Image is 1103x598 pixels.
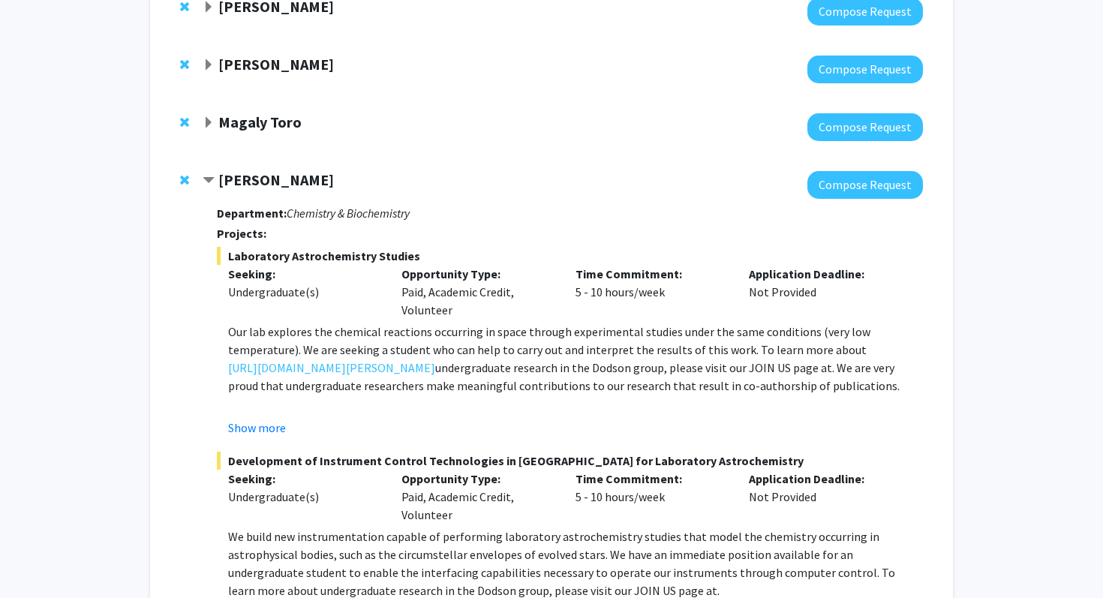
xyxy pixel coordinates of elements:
div: 5 - 10 hours/week [564,470,738,524]
div: Paid, Academic Credit, Volunteer [390,265,564,319]
span: Expand Magaly Toro Bookmark [203,117,215,129]
iframe: Chat [11,530,64,587]
strong: [PERSON_NAME] [218,170,334,189]
button: Compose Request to Magaly Toro [807,113,923,141]
div: Not Provided [738,470,912,524]
p: Time Commitment: [576,265,727,283]
span: Laboratory Astrochemistry Studies [217,247,923,265]
strong: Department: [217,206,287,221]
span: Expand Isabel Sierra Bookmark [203,2,215,14]
i: Chemistry & Biochemistry [287,206,410,221]
p: Opportunity Type: [401,470,553,488]
span: Contract Leah Dodson Bookmark [203,175,215,187]
span: Development of Instrument Control Technologies in [GEOGRAPHIC_DATA] for Laboratory Astrochemistry [217,452,923,470]
div: 5 - 10 hours/week [564,265,738,319]
div: Undergraduate(s) [228,283,380,301]
a: [URL][DOMAIN_NAME][PERSON_NAME] [228,359,435,377]
p: Application Deadline: [749,470,900,488]
p: Opportunity Type: [401,265,553,283]
span: Remove Leah Dodson from bookmarks [180,174,189,186]
div: Not Provided [738,265,912,319]
button: Compose Request to Heather Wipfli [807,56,923,83]
p: Time Commitment: [576,470,727,488]
span: Expand Heather Wipfli Bookmark [203,59,215,71]
div: Undergraduate(s) [228,488,380,506]
p: Seeking: [228,470,380,488]
strong: Magaly Toro [218,113,302,131]
p: Seeking: [228,265,380,283]
p: Application Deadline: [749,265,900,283]
strong: [PERSON_NAME] [218,55,334,74]
button: Compose Request to Leah Dodson [807,171,923,199]
span: Remove Magaly Toro from bookmarks [180,116,189,128]
span: Remove Heather Wipfli from bookmarks [180,59,189,71]
p: Our lab explores the chemical reactions occurring in space through experimental studies under the... [228,323,923,395]
button: Show more [228,419,286,437]
span: Remove Isabel Sierra from bookmarks [180,1,189,13]
strong: Projects: [217,226,266,241]
div: Paid, Academic Credit, Volunteer [390,470,564,524]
